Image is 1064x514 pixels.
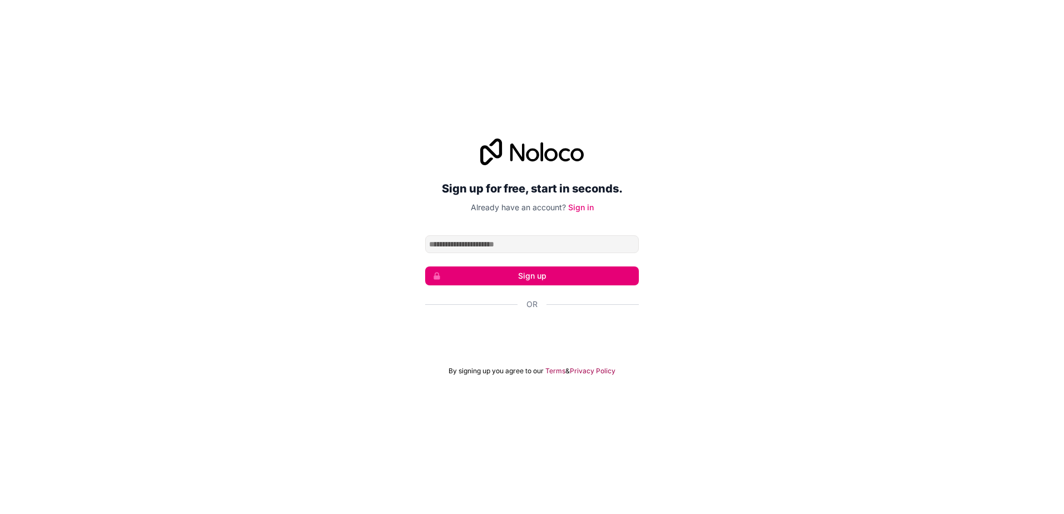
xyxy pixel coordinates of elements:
h2: Sign up for free, start in seconds. [425,179,639,199]
span: & [565,367,570,375]
button: Sign up [425,266,639,285]
input: Email address [425,235,639,253]
span: By signing up you agree to our [449,367,544,375]
a: Privacy Policy [570,367,615,375]
a: Sign in [568,202,594,212]
span: Already have an account? [471,202,566,212]
span: Or [526,299,538,310]
a: Terms [545,367,565,375]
